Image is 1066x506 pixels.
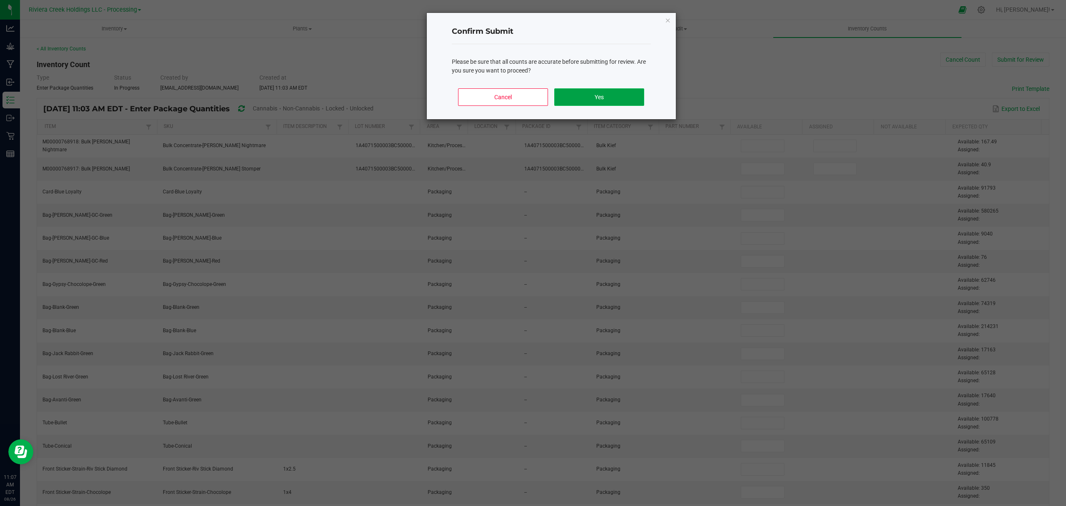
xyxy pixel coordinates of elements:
[8,439,33,464] iframe: Resource center
[554,88,644,106] button: Yes
[452,58,651,75] div: Please be sure that all counts are accurate before submitting for review. Are you sure you want t...
[452,26,651,37] h4: Confirm Submit
[458,88,548,106] button: Cancel
[665,15,671,25] button: Close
